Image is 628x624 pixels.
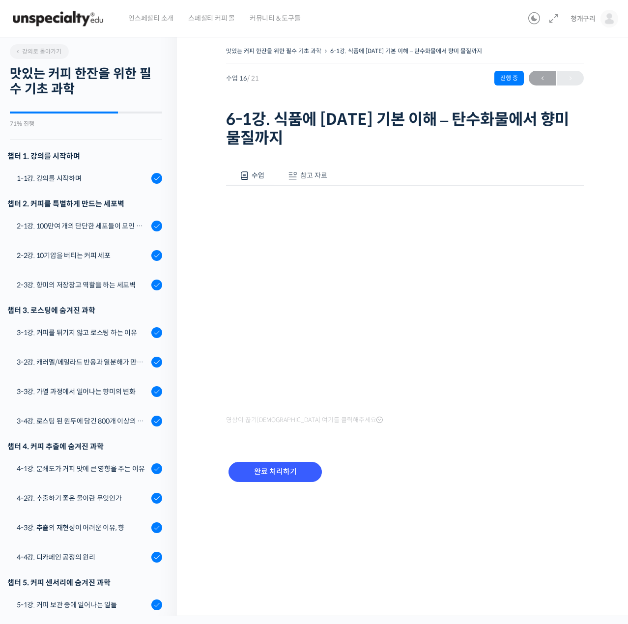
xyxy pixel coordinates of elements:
[226,110,584,148] h1: 6-1강. 식품에 [DATE] 기본 이해 – 탄수화물에서 향미 물질까지
[300,171,327,180] span: 참고 자료
[17,463,148,474] div: 4-1강. 분쇄도가 커피 맛에 큰 영향을 주는 이유
[17,327,148,338] div: 3-1강. 커피를 튀기지 않고 로스팅 하는 이유
[7,576,162,589] div: 챕터 5. 커피 센서리에 숨겨진 과학
[7,304,162,317] div: 챕터 3. 로스팅에 숨겨진 과학
[17,522,148,533] div: 4-3강. 추출의 재현성이 어려운 이유, 향
[7,197,162,210] div: 챕터 2. 커피를 특별하게 만드는 세포벽
[17,357,148,368] div: 3-2강. 캐러멜/메일라드 반응과 열분해가 만드는 향기 물질
[10,44,69,59] a: 강의로 돌아가기
[529,71,556,85] a: ←이전
[7,149,162,163] h3: 챕터 1. 강의를 시작하며
[252,171,264,180] span: 수업
[330,47,482,55] a: 6-1강. 식품에 [DATE] 기본 이해 – 탄수화물에서 향미 물질까지
[7,440,162,453] div: 챕터 4. 커피 추출에 숨겨진 과학
[17,250,148,261] div: 2-2강. 10기압을 버티는 커피 세포
[17,221,148,231] div: 2-1강. 100만여 개의 단단한 세포들이 모인 커피 생두
[17,493,148,504] div: 4-2강. 추출하기 좋은 물이란 무엇인가
[17,416,148,426] div: 3-4강. 로스팅 된 원두에 담긴 800개 이상의 향기 물질
[10,121,162,127] div: 71% 진행
[17,280,148,290] div: 2-3강. 향미의 저장창고 역할을 하는 세포벽
[228,462,322,482] input: 완료 처리하기
[17,599,148,610] div: 5-1강. 커피 보관 중에 일어나는 일들
[226,75,259,82] span: 수업 16
[17,173,148,184] div: 1-1강. 강의를 시작하며
[571,14,596,23] span: 청개구리
[247,74,259,83] span: / 21
[494,71,524,85] div: 진행 중
[10,66,162,97] h2: 맛있는 커피 한잔을 위한 필수 기초 과학
[17,552,148,563] div: 4-4강. 디카페인 공정의 원리
[226,47,321,55] a: 맛있는 커피 한잔을 위한 필수 기초 과학
[226,416,383,424] span: 영상이 끊기[DEMOGRAPHIC_DATA] 여기를 클릭해주세요
[17,386,148,397] div: 3-3강. 가열 과정에서 일어나는 향미의 변화
[529,72,556,85] span: ←
[15,48,61,55] span: 강의로 돌아가기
